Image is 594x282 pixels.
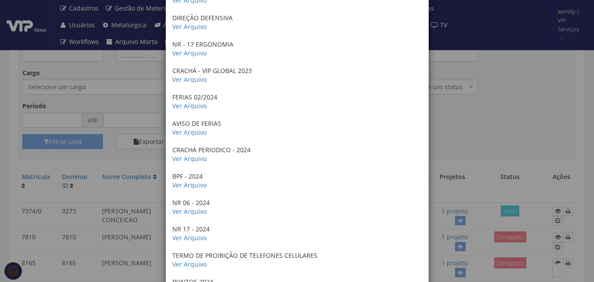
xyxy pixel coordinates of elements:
[172,119,422,137] p: AVISO DE FERIAS
[172,49,207,57] a: Ver Arquivo
[172,22,207,31] a: Ver Arquivo
[172,102,207,110] a: Ver Arquivo
[172,260,207,268] a: Ver Arquivo
[172,154,207,163] a: Ver Arquivo
[172,40,422,58] p: NR - 17 ERGONOMIA
[172,251,422,269] p: TERMO DE PROIBIÇÃO DE TELEFONES CELULARES
[172,93,422,110] p: FERIAS 02/2024
[172,66,422,84] p: CRACHÁ - VIP GLOBAL 2023
[172,225,422,242] p: NR 17 - 2024
[172,14,422,31] p: DIREÇÃO DEFENSIVA
[172,207,207,216] a: Ver Arquivo
[172,234,207,242] a: Ver Arquivo
[172,172,422,190] p: BPF - 2024
[172,128,207,136] a: Ver Arquivo
[172,146,422,163] p: CRACHÁ PERIODICO - 2024
[172,198,422,216] p: NR 06 - 2024
[172,75,207,84] a: Ver Arquivo
[172,181,207,189] a: Ver Arquivo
